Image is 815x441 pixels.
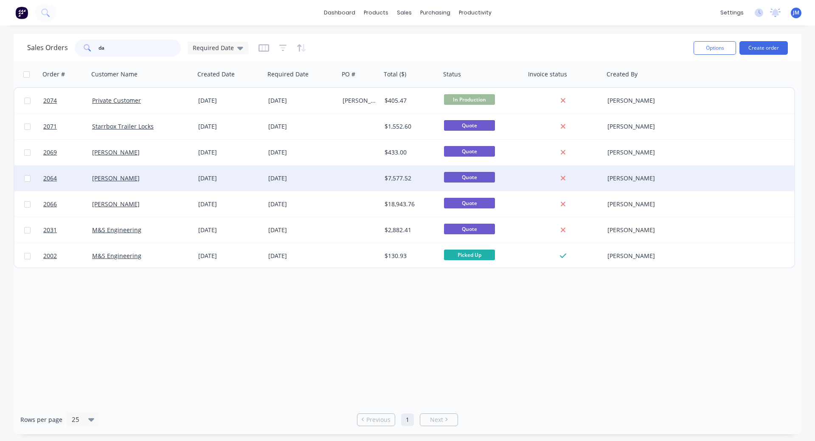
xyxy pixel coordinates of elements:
[393,6,416,19] div: sales
[42,70,65,79] div: Order #
[15,6,28,19] img: Factory
[43,191,92,217] a: 2066
[430,416,443,424] span: Next
[716,6,748,19] div: settings
[607,148,702,157] div: [PERSON_NAME]
[92,174,140,182] a: [PERSON_NAME]
[694,41,736,55] button: Options
[92,122,154,130] a: Starrbox Trailer Locks
[444,172,495,183] span: Quote
[43,252,57,260] span: 2002
[268,96,336,105] div: [DATE]
[443,70,461,79] div: Status
[193,43,234,52] span: Required Date
[43,200,57,208] span: 2066
[268,148,336,157] div: [DATE]
[607,96,702,105] div: [PERSON_NAME]
[444,198,495,208] span: Quote
[385,96,435,105] div: $405.47
[607,70,638,79] div: Created By
[43,96,57,105] span: 2074
[198,200,261,208] div: [DATE]
[607,174,702,183] div: [PERSON_NAME]
[343,96,376,105] div: [PERSON_NAME]
[793,9,799,17] span: JM
[385,200,435,208] div: $18,943.76
[43,122,57,131] span: 2071
[92,96,141,104] a: Private Customer
[92,200,140,208] a: [PERSON_NAME]
[198,148,261,157] div: [DATE]
[385,148,435,157] div: $433.00
[739,41,788,55] button: Create order
[43,140,92,165] a: 2069
[43,148,57,157] span: 2069
[43,243,92,269] a: 2002
[197,70,235,79] div: Created Date
[268,174,336,183] div: [DATE]
[366,416,391,424] span: Previous
[385,122,435,131] div: $1,552.60
[27,44,68,52] h1: Sales Orders
[43,226,57,234] span: 2031
[444,94,495,105] span: In Production
[198,174,261,183] div: [DATE]
[607,200,702,208] div: [PERSON_NAME]
[607,252,702,260] div: [PERSON_NAME]
[455,6,496,19] div: productivity
[385,226,435,234] div: $2,882.41
[385,174,435,183] div: $7,577.52
[198,96,261,105] div: [DATE]
[268,122,336,131] div: [DATE]
[342,70,355,79] div: PO #
[43,166,92,191] a: 2064
[267,70,309,79] div: Required Date
[357,416,395,424] a: Previous page
[198,122,261,131] div: [DATE]
[416,6,455,19] div: purchasing
[320,6,360,19] a: dashboard
[384,70,406,79] div: Total ($)
[528,70,567,79] div: Invoice status
[92,252,141,260] a: M&S Engineering
[198,226,261,234] div: [DATE]
[444,146,495,157] span: Quote
[607,122,702,131] div: [PERSON_NAME]
[444,250,495,260] span: Picked Up
[92,148,140,156] a: [PERSON_NAME]
[92,226,141,234] a: M&S Engineering
[354,413,461,426] ul: Pagination
[43,114,92,139] a: 2071
[420,416,458,424] a: Next page
[268,252,336,260] div: [DATE]
[385,252,435,260] div: $130.93
[607,226,702,234] div: [PERSON_NAME]
[444,120,495,131] span: Quote
[43,174,57,183] span: 2064
[401,413,414,426] a: Page 1 is your current page
[444,224,495,234] span: Quote
[43,217,92,243] a: 2031
[360,6,393,19] div: products
[20,416,62,424] span: Rows per page
[98,39,181,56] input: Search...
[268,226,336,234] div: [DATE]
[91,70,138,79] div: Customer Name
[198,252,261,260] div: [DATE]
[268,200,336,208] div: [DATE]
[43,88,92,113] a: 2074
